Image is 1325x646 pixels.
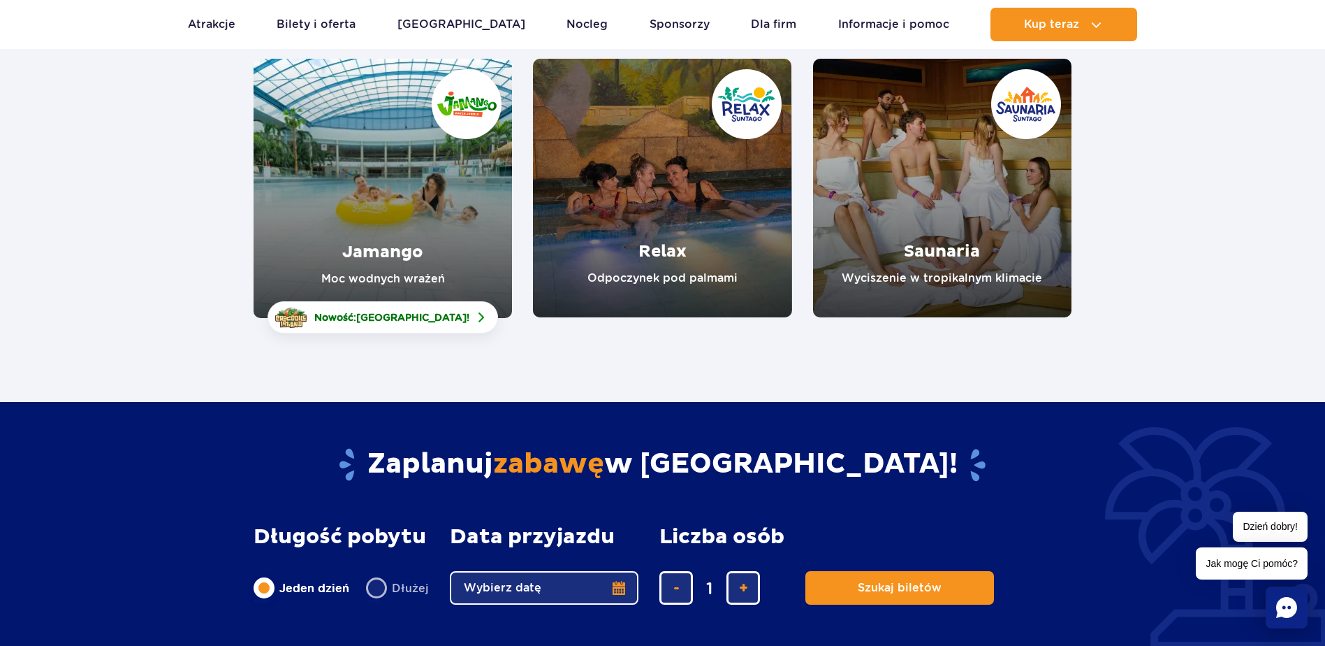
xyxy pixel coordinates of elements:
[268,301,498,333] a: Nowość:[GEOGRAPHIC_DATA]!
[805,571,994,605] button: Szukaj biletów
[813,59,1071,317] a: Saunaria
[254,525,426,549] span: Długość pobytu
[254,525,1071,605] form: Planowanie wizyty w Park of Poland
[450,571,638,605] button: Wybierz datę
[751,8,796,41] a: Dla firm
[254,59,512,318] a: Jamango
[650,8,710,41] a: Sponsorzy
[188,8,235,41] a: Atrakcje
[314,310,469,324] span: Nowość: !
[366,573,429,603] label: Dłużej
[356,312,467,323] span: [GEOGRAPHIC_DATA]
[858,582,942,594] span: Szukaj biletów
[533,59,791,317] a: Relax
[838,8,949,41] a: Informacje i pomoc
[566,8,608,41] a: Nocleg
[254,573,349,603] label: Jeden dzień
[990,8,1137,41] button: Kup teraz
[1024,18,1079,31] span: Kup teraz
[1233,512,1308,542] span: Dzień dobry!
[493,447,604,482] span: zabawę
[397,8,525,41] a: [GEOGRAPHIC_DATA]
[254,447,1071,483] h2: Zaplanuj w [GEOGRAPHIC_DATA]!
[277,8,356,41] a: Bilety i oferta
[1266,587,1308,629] div: Chat
[659,571,693,605] button: usuń bilet
[659,525,784,549] span: Liczba osób
[693,571,726,605] input: liczba biletów
[726,571,760,605] button: dodaj bilet
[1196,547,1308,580] span: Jak mogę Ci pomóc?
[450,525,615,549] span: Data przyjazdu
